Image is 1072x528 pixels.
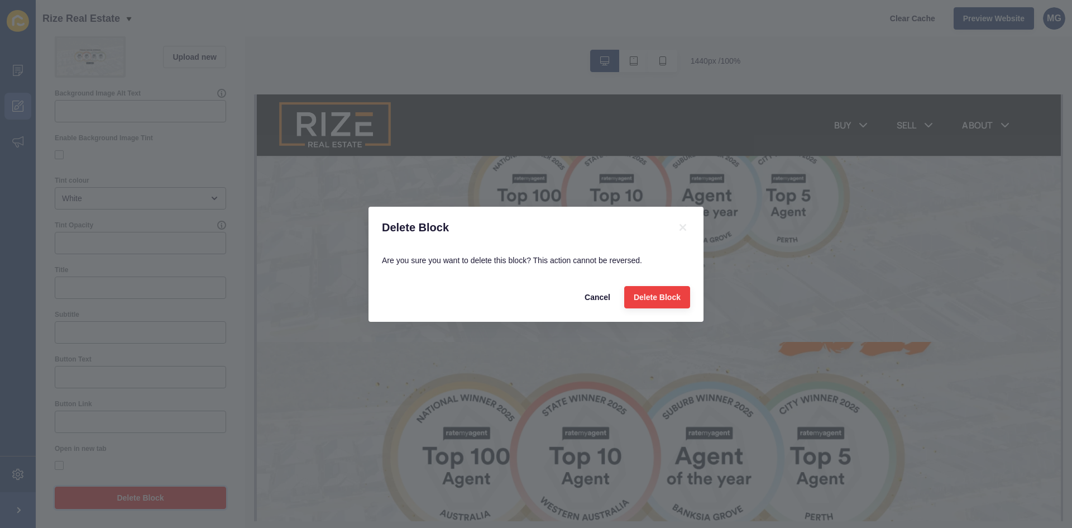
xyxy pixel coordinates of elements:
a: BUY [577,24,594,37]
p: Are you sure you want to delete this block? This action cannot be reversed. [382,248,690,273]
img: Company logo [22,6,134,56]
span: Cancel [585,292,610,303]
span: Delete Block [634,292,681,303]
button: Cancel [575,286,620,308]
button: Delete Block [624,286,690,308]
h1: Delete Block [382,220,662,235]
a: SELL [640,24,660,37]
a: ABOUT [705,24,736,37]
